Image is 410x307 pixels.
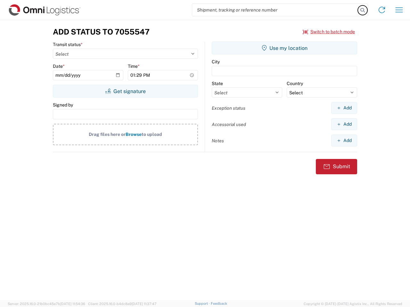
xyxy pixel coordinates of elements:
[331,135,357,146] button: Add
[331,118,357,130] button: Add
[192,4,358,16] input: Shipment, tracking or reference number
[212,81,223,86] label: State
[331,102,357,114] button: Add
[128,63,140,69] label: Time
[212,138,224,144] label: Notes
[212,42,357,54] button: Use my location
[211,302,227,305] a: Feedback
[8,302,85,306] span: Server: 2025.16.0-21b0bc45e7b
[287,81,303,86] label: Country
[89,132,126,137] span: Drag files here or
[142,132,162,137] span: to upload
[195,302,211,305] a: Support
[304,301,402,307] span: Copyright © [DATE]-[DATE] Agistix Inc., All Rights Reserved
[53,85,198,98] button: Get signature
[126,132,142,137] span: Browse
[212,59,220,65] label: City
[303,27,355,37] button: Switch to batch mode
[53,63,65,69] label: Date
[212,122,246,127] label: Accessorial used
[53,102,73,108] label: Signed by
[53,27,150,36] h3: Add Status to 7055547
[212,105,245,111] label: Exception status
[316,159,357,174] button: Submit
[53,42,83,47] label: Transit status
[60,302,85,306] span: [DATE] 11:54:36
[88,302,157,306] span: Client: 2025.16.0-b4dc8a9
[132,302,157,306] span: [DATE] 11:37:47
